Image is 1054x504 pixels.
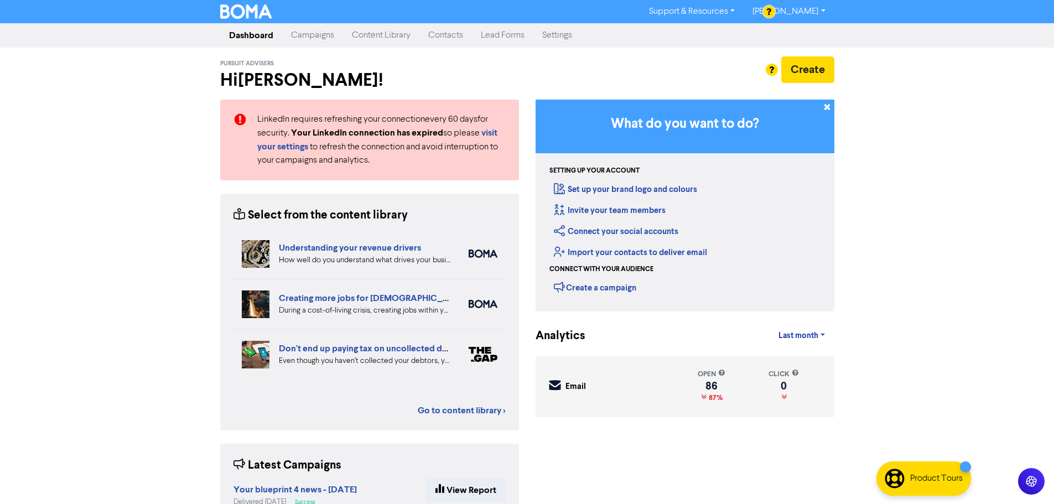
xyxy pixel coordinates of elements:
img: BOMA Logo [220,4,272,19]
a: Campaigns [282,24,343,46]
div: Setting up your account [549,166,640,176]
h2: Hi [PERSON_NAME] ! [220,70,519,91]
a: Go to content library > [418,404,506,417]
strong: Your blueprint 4 news - [DATE] [233,484,357,495]
img: boma [469,300,497,308]
iframe: Chat Widget [915,385,1054,504]
strong: Your LinkedIn connection has expired [291,127,443,138]
div: 86 [698,382,725,391]
button: Create [781,56,834,83]
img: thegap [469,347,497,362]
span: Last month [778,331,818,341]
a: Lead Forms [472,24,533,46]
a: Settings [533,24,581,46]
a: Your blueprint 4 news - [DATE] [233,486,357,495]
div: Even though you haven’t collected your debtors, you still have to pay tax on them. This is becaus... [279,355,452,367]
img: boma_accounting [469,250,497,258]
span: Pursuit Advisers [220,60,274,67]
a: Support & Resources [640,3,744,20]
a: Import your contacts to deliver email [554,247,707,258]
a: Dashboard [220,24,282,46]
a: Don't end up paying tax on uncollected debtors! [279,343,471,354]
div: Email [565,381,586,393]
div: Getting Started in BOMA [536,100,834,311]
a: Connect your social accounts [554,226,678,237]
div: Create a campaign [554,279,636,295]
a: [PERSON_NAME] [744,3,834,20]
div: How well do you understand what drives your business revenue? We can help you review your numbers... [279,254,452,266]
div: Analytics [536,328,572,345]
span: 87% [707,393,723,402]
a: Contacts [419,24,472,46]
a: visit your settings [257,129,497,152]
div: Connect with your audience [549,264,653,274]
a: Set up your brand logo and colours [554,184,697,195]
div: open [698,369,725,380]
div: click [769,369,799,380]
div: Latest Campaigns [233,457,341,474]
div: During a cost-of-living crisis, creating jobs within your local community is one of the most impo... [279,305,452,316]
a: Last month [770,325,834,347]
div: Select from the content library [233,207,408,224]
h3: What do you want to do? [552,116,818,132]
a: Understanding your revenue drivers [279,242,421,253]
a: Creating more jobs for [DEMOGRAPHIC_DATA] workers [279,293,506,304]
a: View Report [426,479,506,502]
div: 0 [769,382,799,391]
a: Invite your team members [554,205,666,216]
div: LinkedIn requires refreshing your connection every 60 days for security. so please to refresh the... [249,113,514,167]
a: Content Library [343,24,419,46]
